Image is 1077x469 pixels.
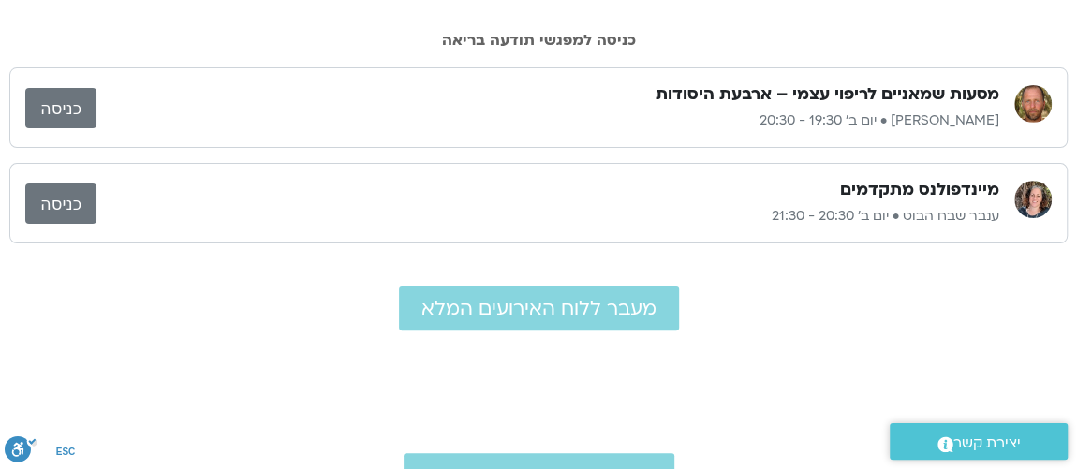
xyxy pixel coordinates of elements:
p: [PERSON_NAME] • יום ב׳ 19:30 - 20:30 [96,110,999,132]
img: ענבר שבח הבוט [1014,181,1052,218]
span: מעבר ללוח האירועים המלא [421,298,657,319]
a: מעבר ללוח האירועים המלא [399,286,679,330]
a: כניסה [25,183,96,224]
span: יצירת קשר [953,431,1021,456]
a: יצירת קשר [890,423,1068,460]
a: כניסה [25,88,96,128]
h3: מסעות שמאניים לריפוי עצמי – ארבעת היסודות [656,83,999,106]
p: ענבר שבח הבוט • יום ב׳ 20:30 - 21:30 [96,205,999,227]
img: תומר פיין [1014,85,1052,123]
h2: כניסה למפגשי תודעה בריאה [9,32,1068,49]
h3: מיינדפולנס מתקדמים [840,179,999,201]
